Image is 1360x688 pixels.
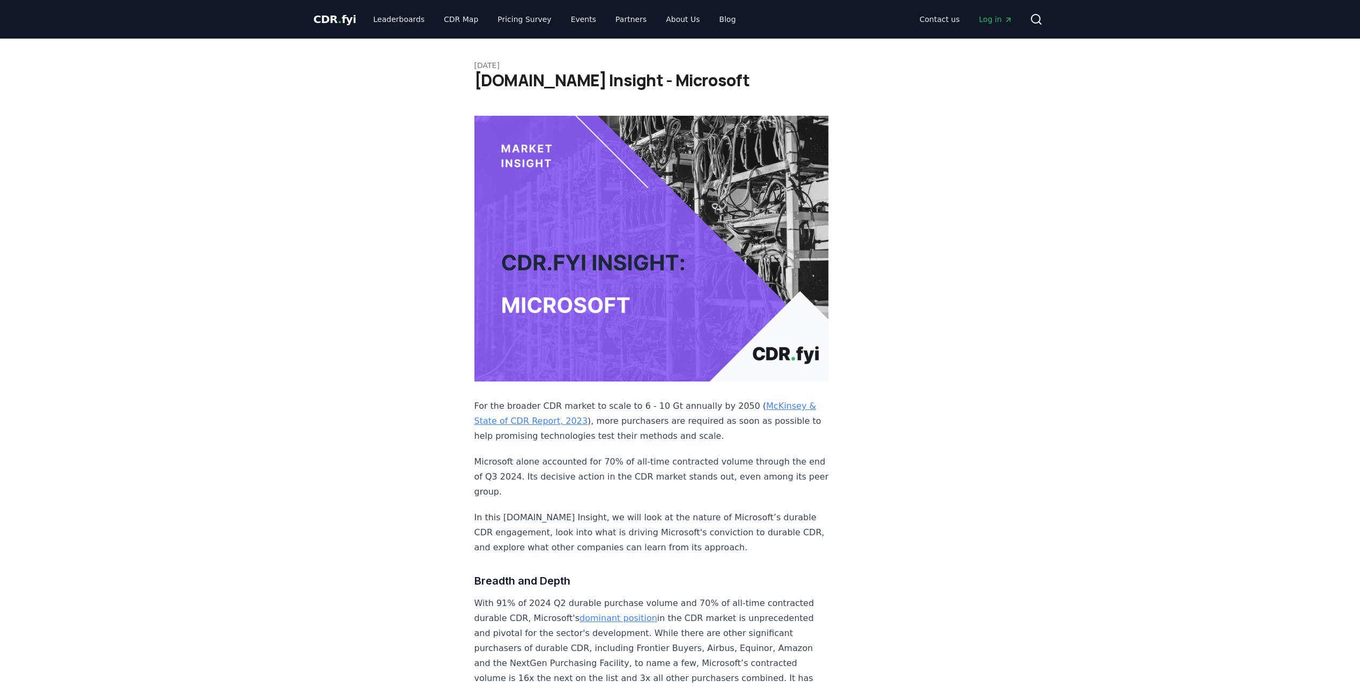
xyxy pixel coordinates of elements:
[607,10,655,29] a: Partners
[365,10,744,29] nav: Main
[911,10,968,29] a: Contact us
[474,572,829,589] h3: Breadth and Depth
[338,13,341,26] span: .
[314,13,356,26] span: CDR fyi
[911,10,1021,29] nav: Main
[474,60,886,71] p: [DATE]
[474,399,829,444] p: For the broader CDR market to scale to 6 - 10 Gt annually by 2050 ( ), more purchasers are requir...
[970,10,1021,29] a: Log in
[711,10,745,29] a: Blog
[365,10,433,29] a: Leaderboards
[474,510,829,555] p: In this [DOMAIN_NAME] Insight, we will look at the nature of Microsoft’s durable CDR engagement, ...
[435,10,487,29] a: CDR Map
[474,71,886,90] h1: [DOMAIN_NAME] Insight - Microsoft
[474,116,829,382] img: blog post image
[579,613,657,623] a: dominant position
[562,10,605,29] a: Events
[474,454,829,499] p: Microsoft alone accounted for 70% of all-time contracted volume through the end of Q3 2024. Its d...
[979,14,1012,25] span: Log in
[314,12,356,27] a: CDR.fyi
[489,10,560,29] a: Pricing Survey
[657,10,708,29] a: About Us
